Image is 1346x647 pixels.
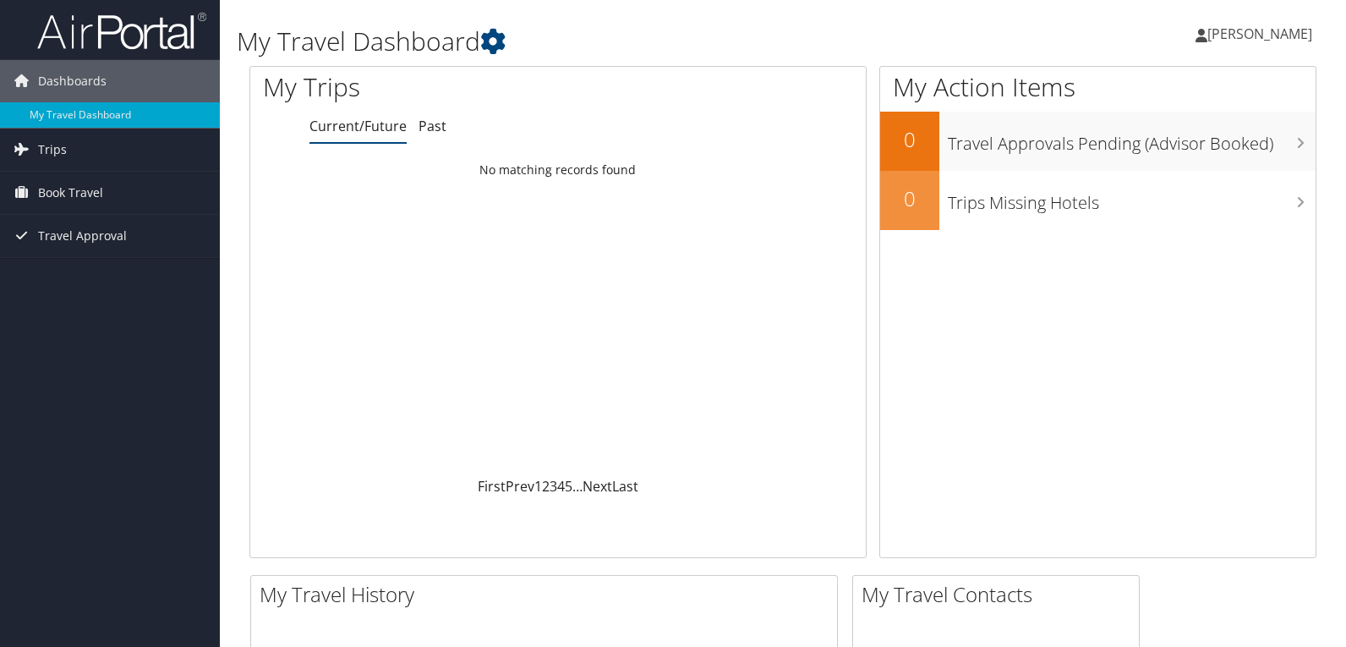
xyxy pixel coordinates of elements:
[38,60,107,102] span: Dashboards
[38,129,67,171] span: Trips
[309,117,407,135] a: Current/Future
[250,155,866,185] td: No matching records found
[948,123,1316,156] h3: Travel Approvals Pending (Advisor Booked)
[550,477,557,496] a: 3
[237,24,965,59] h1: My Travel Dashboard
[37,11,206,51] img: airportal-logo.png
[260,580,837,609] h2: My Travel History
[506,477,534,496] a: Prev
[880,69,1316,105] h1: My Action Items
[880,112,1316,171] a: 0Travel Approvals Pending (Advisor Booked)
[880,184,939,213] h2: 0
[862,580,1139,609] h2: My Travel Contacts
[948,183,1316,215] h3: Trips Missing Hotels
[565,477,572,496] a: 5
[612,477,638,496] a: Last
[263,69,597,105] h1: My Trips
[534,477,542,496] a: 1
[572,477,583,496] span: …
[880,171,1316,230] a: 0Trips Missing Hotels
[542,477,550,496] a: 2
[880,125,939,154] h2: 0
[557,477,565,496] a: 4
[38,172,103,214] span: Book Travel
[478,477,506,496] a: First
[1196,8,1329,59] a: [PERSON_NAME]
[583,477,612,496] a: Next
[38,215,127,257] span: Travel Approval
[419,117,446,135] a: Past
[1207,25,1312,43] span: [PERSON_NAME]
